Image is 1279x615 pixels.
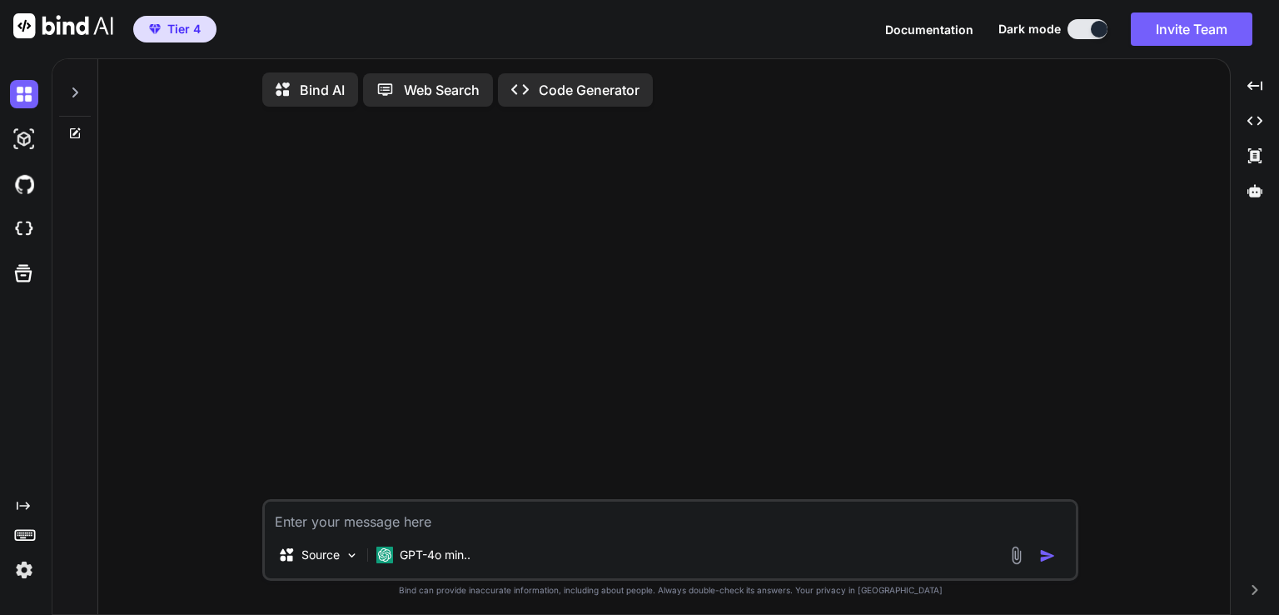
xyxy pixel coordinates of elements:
p: Source [301,547,340,563]
p: Bind can provide inaccurate information, including about people. Always double-check its answers.... [262,584,1078,597]
img: Pick Models [345,548,359,562]
img: settings [10,556,38,584]
img: cloudideIcon [10,215,38,243]
span: Dark mode [998,21,1061,37]
img: githubDark [10,170,38,198]
span: Documentation [885,22,973,37]
img: attachment [1007,546,1026,565]
img: icon [1039,547,1056,564]
span: Tier 4 [167,21,201,37]
img: darkAi-studio [10,125,38,153]
img: premium [149,24,161,34]
p: Bind AI [300,80,345,100]
img: GPT-4o mini [376,547,393,563]
p: Web Search [404,80,480,100]
button: Documentation [885,21,973,38]
button: Invite Team [1131,12,1252,46]
p: GPT-4o min.. [400,547,470,563]
p: Code Generator [539,80,639,100]
img: Bind AI [13,13,113,38]
img: darkChat [10,80,38,108]
button: premiumTier 4 [133,16,216,42]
